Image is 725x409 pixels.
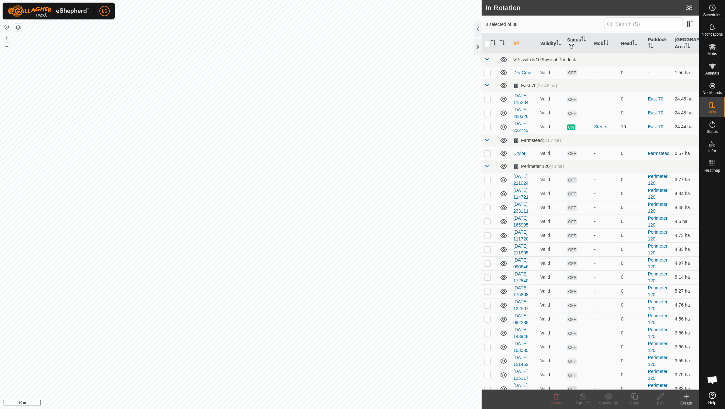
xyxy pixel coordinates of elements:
[619,382,645,396] td: 0
[708,110,716,114] span: VPs
[707,130,718,134] span: Status
[567,345,577,350] span: OFF
[513,70,531,75] a: Dry Cow
[672,298,699,312] td: 4.76 ha
[485,21,605,28] span: 0 selected of 38
[648,188,668,200] a: Perimeter 120
[538,201,564,215] td: Valid
[619,201,645,215] td: 0
[619,34,645,53] th: Head
[538,66,564,79] td: Valid
[485,4,686,12] h2: In Rotation
[538,215,564,228] td: Valid
[648,271,668,283] a: Perimeter 120
[538,173,564,187] td: Valid
[619,270,645,284] td: 0
[513,151,525,156] a: Drylot
[567,358,577,364] span: OFF
[594,150,616,157] div: -
[619,106,645,120] td: 0
[619,340,645,354] td: 0
[567,111,577,116] span: OFF
[538,228,564,242] td: Valid
[491,41,496,46] p-sorticon: Activate to sort
[538,256,564,270] td: Valid
[538,120,564,134] td: Valid
[567,261,577,266] span: OFF
[511,34,538,53] th: VP
[594,302,616,309] div: -
[513,107,529,119] a: [DATE] 200326
[594,330,616,336] div: -
[581,37,586,42] p-sorticon: Activate to sort
[513,285,529,297] a: [DATE] 175808
[648,110,663,115] a: East 70
[567,289,577,294] span: OFF
[686,3,693,13] span: 38
[708,401,716,405] span: Help
[648,369,668,381] a: Perimeter 120
[538,242,564,256] td: Valid
[619,326,645,340] td: 0
[672,228,699,242] td: 4.73 ha
[619,215,645,228] td: 0
[567,151,577,156] span: OFF
[513,188,529,200] a: [DATE] 114721
[672,256,699,270] td: 4.97 ha
[685,44,690,49] p-sorticon: Activate to sort
[594,357,616,364] div: -
[619,256,645,270] td: 0
[564,34,591,53] th: Status
[513,313,529,325] a: [DATE] 092238
[648,124,663,129] a: East 70
[619,66,645,79] td: 0
[567,372,577,378] span: OFF
[594,110,616,116] div: -
[567,317,577,322] span: OFF
[594,274,616,281] div: -
[648,44,653,49] p-sorticon: Activate to sort
[567,97,577,102] span: OFF
[567,219,577,225] span: OFF
[648,383,668,395] a: Perimeter 120
[513,229,529,241] a: [DATE] 111720
[619,92,645,106] td: 0
[594,218,616,225] div: -
[648,96,663,101] a: East 70
[648,313,668,325] a: Perimeter 120
[513,271,529,283] a: [DATE] 172840
[538,106,564,120] td: Valid
[619,187,645,201] td: 0
[538,270,564,284] td: Valid
[538,187,564,201] td: Valid
[513,121,529,133] a: [DATE] 222743
[513,216,529,228] a: [DATE] 165905
[594,385,616,392] div: -
[538,147,564,160] td: Valid
[672,326,699,340] td: 3.66 ha
[619,120,645,134] td: 10
[513,341,529,353] a: [DATE] 103535
[619,147,645,160] td: 0
[567,247,577,252] span: OFF
[14,24,22,31] button: Map Layers
[556,41,561,46] p-sorticon: Activate to sort
[672,66,699,79] td: 1.56 ha
[672,284,699,298] td: 5.27 ha
[513,202,529,214] a: [DATE] 233111
[513,164,564,169] div: Perimeter 120
[513,83,557,88] div: East 70
[594,204,616,211] div: -
[538,312,564,326] td: Valid
[705,71,719,75] span: Animals
[538,340,564,354] td: Valid
[619,368,645,382] td: 0
[567,124,575,130] span: ON
[570,400,596,406] div: Turn Off
[703,370,722,390] div: Open chat
[538,354,564,368] td: Valid
[538,298,564,312] td: Valid
[645,34,672,53] th: Paddock
[538,92,564,106] td: Valid
[567,205,577,211] span: OFF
